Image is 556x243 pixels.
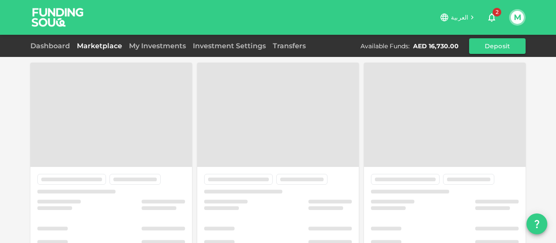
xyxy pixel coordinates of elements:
[451,13,468,21] span: العربية
[361,42,410,50] div: Available Funds :
[469,38,526,54] button: Deposit
[413,42,459,50] div: AED 16,730.00
[493,8,501,17] span: 2
[483,9,500,26] button: 2
[189,42,269,50] a: Investment Settings
[73,42,126,50] a: Marketplace
[526,213,547,234] button: question
[30,42,73,50] a: Dashboard
[126,42,189,50] a: My Investments
[269,42,309,50] a: Transfers
[511,11,524,24] button: M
